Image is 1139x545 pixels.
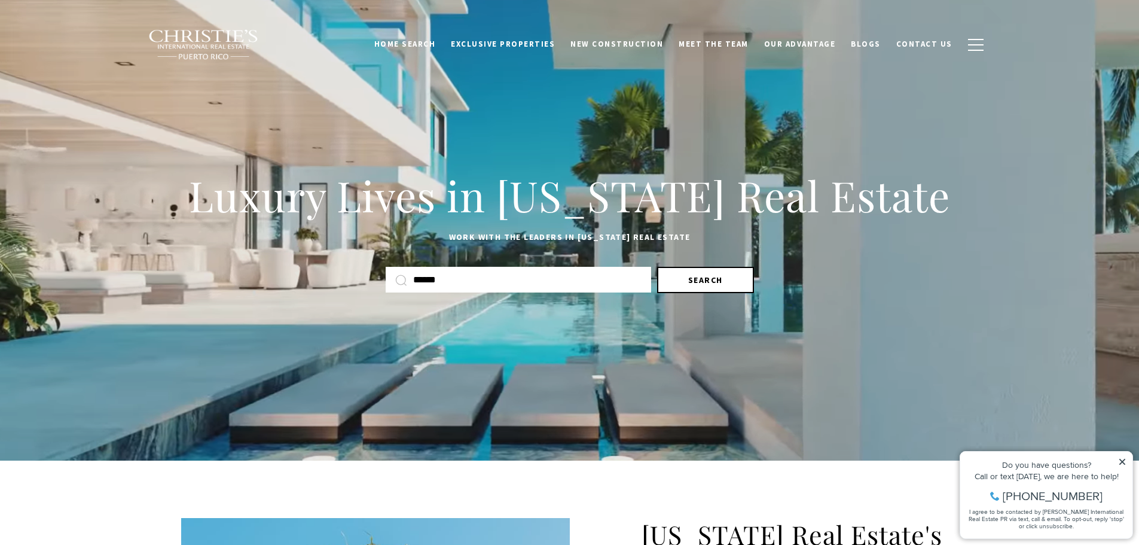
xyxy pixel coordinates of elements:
[13,27,173,35] div: Do you have questions?
[413,272,642,288] input: Search by Address, City, or Neighborhood
[843,33,888,56] a: Blogs
[148,29,259,60] img: Christie's International Real Estate black text logo
[443,33,563,56] a: Exclusive Properties
[756,33,844,56] a: Our Advantage
[671,33,756,56] a: Meet the Team
[657,267,754,293] button: Search
[570,39,663,49] span: New Construction
[764,39,836,49] span: Our Advantage
[896,39,952,49] span: Contact Us
[181,169,958,222] h1: Luxury Lives in [US_STATE] Real Estate
[451,39,555,49] span: Exclusive Properties
[181,230,958,245] p: Work with the leaders in [US_STATE] Real Estate
[15,74,170,96] span: I agree to be contacted by [PERSON_NAME] International Real Estate PR via text, call & email. To ...
[960,28,991,62] button: button
[49,56,149,68] span: [PHONE_NUMBER]
[13,38,173,47] div: Call or text [DATE], we are here to help!
[367,33,444,56] a: Home Search
[563,33,671,56] a: New Construction
[851,39,881,49] span: Blogs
